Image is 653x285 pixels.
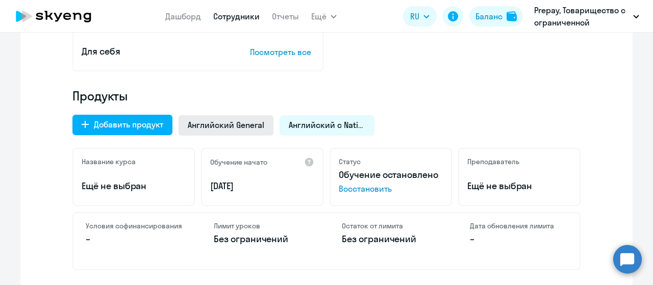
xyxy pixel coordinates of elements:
h4: Остаток от лимита [342,221,439,230]
div: Добавить продукт [94,118,163,131]
span: Английский General [188,119,264,131]
p: Без ограничений [214,232,311,246]
h4: Продукты [72,88,581,104]
button: Балансbalance [469,6,523,27]
button: Ещё [311,6,337,27]
h4: Лимит уроков [214,221,311,230]
p: – [86,232,183,246]
h5: Статус [339,157,361,166]
p: Ещё не выбран [467,179,571,193]
p: – [470,232,567,246]
button: Добавить продукт [72,115,172,135]
button: Prepay, Товарищество с ограниченной ответственностью «ITX (Айтикс)» (ТОО «ITX (Айтикс)») [529,4,644,29]
h5: Название курса [82,157,136,166]
span: Английский с Native [289,119,365,131]
p: Prepay, Товарищество с ограниченной ответственностью «ITX (Айтикс)» (ТОО «ITX (Айтикс)») [534,4,629,29]
p: Без ограничений [342,232,439,246]
a: Дашборд [165,11,201,21]
h5: Обучение начато [210,158,267,167]
img: balance [507,11,517,21]
span: RU [410,10,419,22]
span: Восстановить [339,183,443,195]
p: Ещё не выбран [82,179,186,193]
p: Для себя [82,45,218,58]
p: Посмотреть все [250,46,314,58]
h4: Условия софинансирования [86,221,183,230]
a: Сотрудники [213,11,260,21]
p: [DATE] [210,179,314,193]
h5: Преподаватель [467,157,519,166]
span: Обучение остановлено [339,169,438,180]
div: Баланс [475,10,503,22]
span: Ещё [311,10,326,22]
a: Отчеты [272,11,299,21]
button: RU [403,6,437,27]
h4: Дата обновления лимита [470,221,567,230]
